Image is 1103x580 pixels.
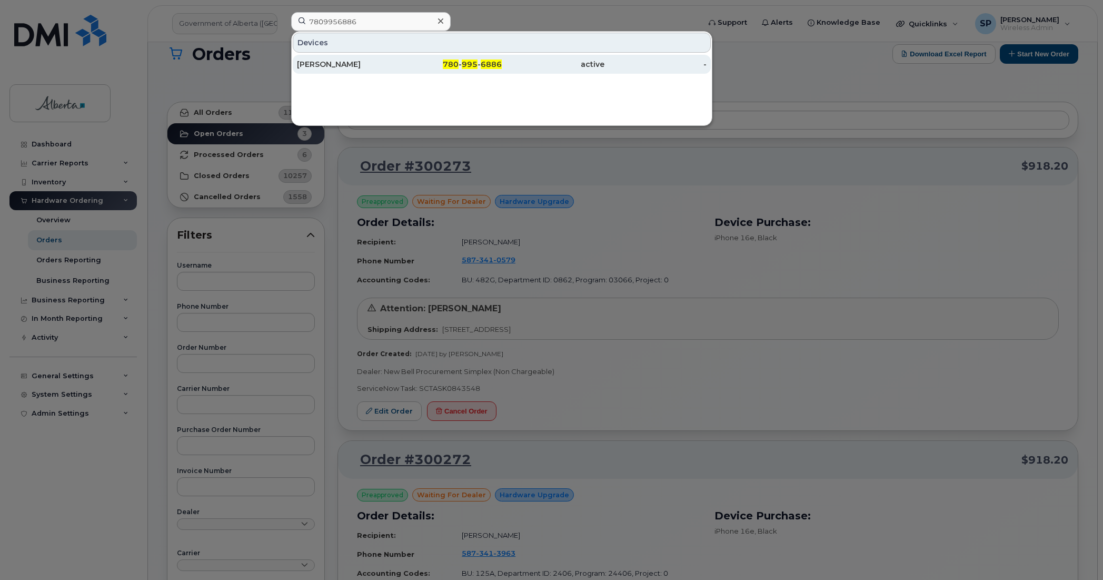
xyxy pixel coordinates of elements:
span: 780 [443,60,459,69]
div: active [502,59,604,70]
span: 995 [462,60,478,69]
div: [PERSON_NAME] [297,59,400,70]
div: - [604,59,707,70]
input: Find something... [291,12,451,31]
span: 6886 [481,60,502,69]
a: [PERSON_NAME]780-995-6886active- [293,55,711,74]
div: Devices [293,33,711,53]
div: - - [400,59,502,70]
